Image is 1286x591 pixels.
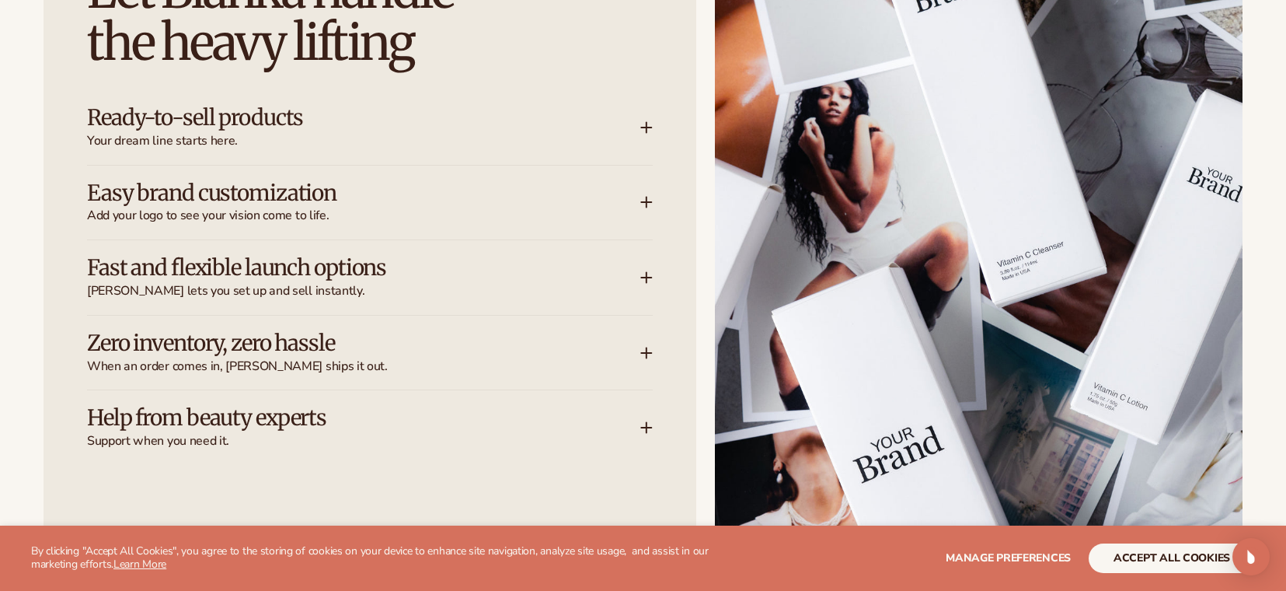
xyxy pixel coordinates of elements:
h3: Ready-to-sell products [87,106,594,130]
h3: Zero inventory, zero hassle [87,331,594,355]
button: accept all cookies [1089,544,1255,573]
div: Open Intercom Messenger [1232,538,1270,575]
button: Manage preferences [946,544,1071,573]
h3: Fast and flexible launch options [87,256,594,280]
span: When an order comes in, [PERSON_NAME] ships it out. [87,358,640,375]
a: Learn More [113,557,166,572]
span: [PERSON_NAME] lets you set up and sell instantly. [87,283,640,299]
h3: Help from beauty experts [87,406,594,430]
span: Manage preferences [946,551,1071,565]
span: Support when you need it. [87,433,640,449]
span: Add your logo to see your vision come to life. [87,208,640,224]
h3: Easy brand customization [87,181,594,205]
p: By clicking "Accept All Cookies", you agree to the storing of cookies on your device to enhance s... [31,545,743,572]
span: Your dream line starts here. [87,133,640,149]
